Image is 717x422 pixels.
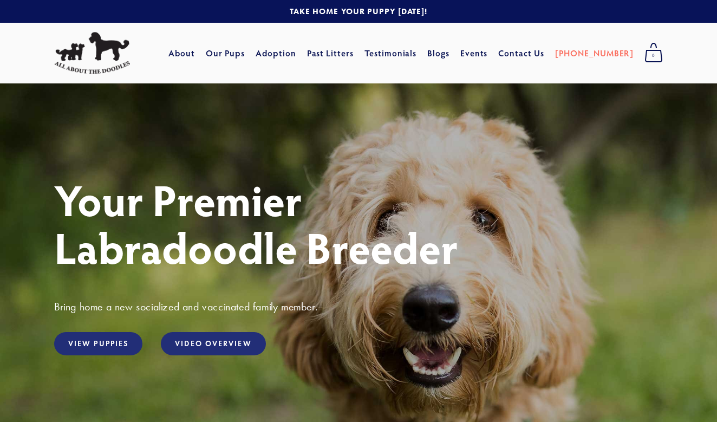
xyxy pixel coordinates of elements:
h3: Bring home a new socialized and vaccinated family member. [54,300,663,314]
h1: Your Premier Labradoodle Breeder [54,176,663,271]
a: About [168,43,195,63]
a: Testimonials [364,43,417,63]
a: Events [460,43,488,63]
a: Blogs [427,43,449,63]
a: Adoption [256,43,296,63]
a: Video Overview [161,332,265,355]
a: View Puppies [54,332,142,355]
a: Past Litters [307,47,354,59]
a: [PHONE_NUMBER] [555,43,634,63]
a: Contact Us [498,43,544,63]
a: 0 items in cart [639,40,668,67]
a: Our Pups [206,43,245,63]
span: 0 [644,49,663,63]
img: All About The Doodles [54,32,130,74]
